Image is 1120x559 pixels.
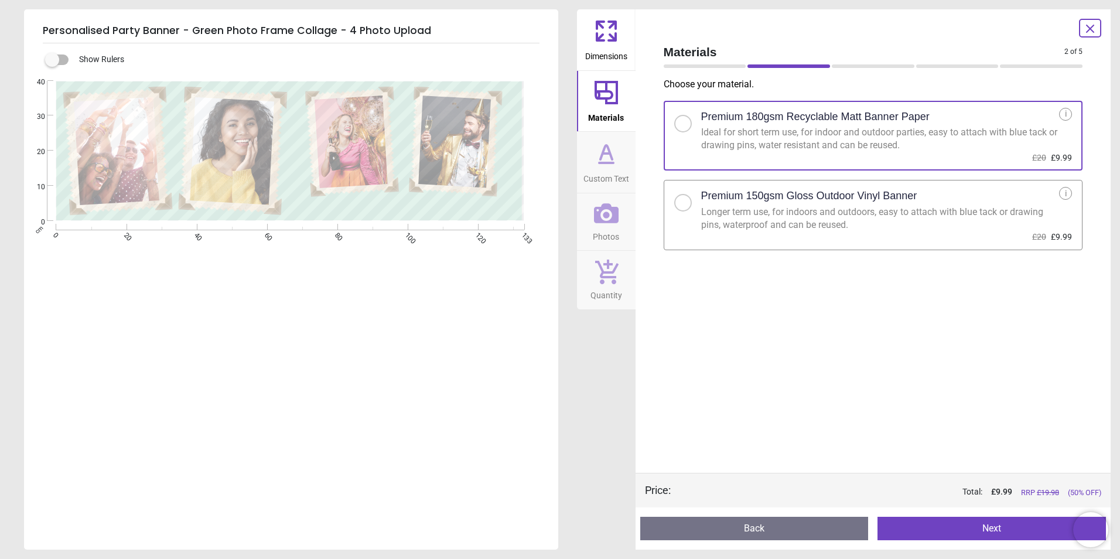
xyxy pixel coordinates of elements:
span: 2 of 5 [1064,47,1083,57]
span: Materials [664,43,1065,60]
span: Custom Text [583,168,629,185]
span: £ 19.98 [1037,488,1059,497]
h2: Premium 150gsm Gloss Outdoor Vinyl Banner [701,189,917,203]
button: Dimensions [577,9,636,70]
p: Choose your material . [664,78,1092,91]
span: RRP [1021,488,1059,498]
span: Materials [588,107,624,124]
span: Photos [593,226,619,243]
span: £9.99 [1051,153,1072,162]
span: Dimensions [585,45,627,63]
span: 10 [23,182,45,192]
h2: Premium 180gsm Recyclable Matt Banner Paper [701,110,930,124]
span: £20 [1032,232,1046,241]
button: Photos [577,193,636,251]
div: Price : [645,483,671,497]
div: Show Rulers [52,53,558,67]
iframe: Brevo live chat [1073,512,1108,547]
span: 0 [23,217,45,227]
button: Quantity [577,251,636,309]
div: Ideal for short term use, for indoor and outdoor parties, easy to attach with blue tack or drawin... [701,126,1060,152]
button: Next [877,517,1106,540]
span: (50% OFF) [1068,488,1101,498]
span: £9.99 [1051,232,1072,241]
h5: Personalised Party Banner - Green Photo Frame Collage - 4 Photo Upload [43,19,539,43]
span: £ [991,486,1012,498]
div: Total: [688,486,1102,498]
div: Longer term use, for indoors and outdoors, easy to attach with blue tack or drawing pins, waterpr... [701,206,1060,232]
span: Quantity [590,284,622,302]
span: 40 [23,77,45,87]
button: Custom Text [577,132,636,193]
button: Materials [577,71,636,132]
span: 20 [23,147,45,157]
div: i [1059,108,1072,121]
span: 9.99 [996,487,1012,496]
span: £20 [1032,153,1046,162]
span: 30 [23,112,45,122]
button: Back [640,517,869,540]
div: i [1059,187,1072,200]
